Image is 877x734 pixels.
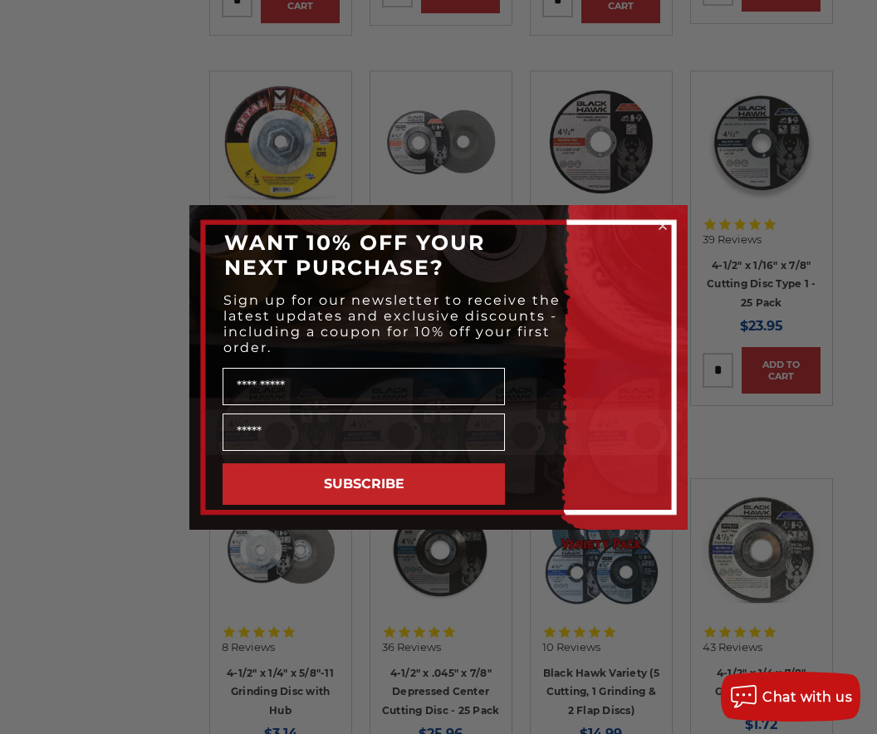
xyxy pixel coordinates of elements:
span: Chat with us [762,689,852,705]
span: Sign up for our newsletter to receive the latest updates and exclusive discounts - including a co... [223,292,561,355]
input: Email [223,413,505,451]
button: Chat with us [721,672,860,722]
span: WANT 10% OFF YOUR NEXT PURCHASE? [224,230,485,280]
button: Close dialog [654,218,671,234]
button: SUBSCRIBE [223,463,505,505]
